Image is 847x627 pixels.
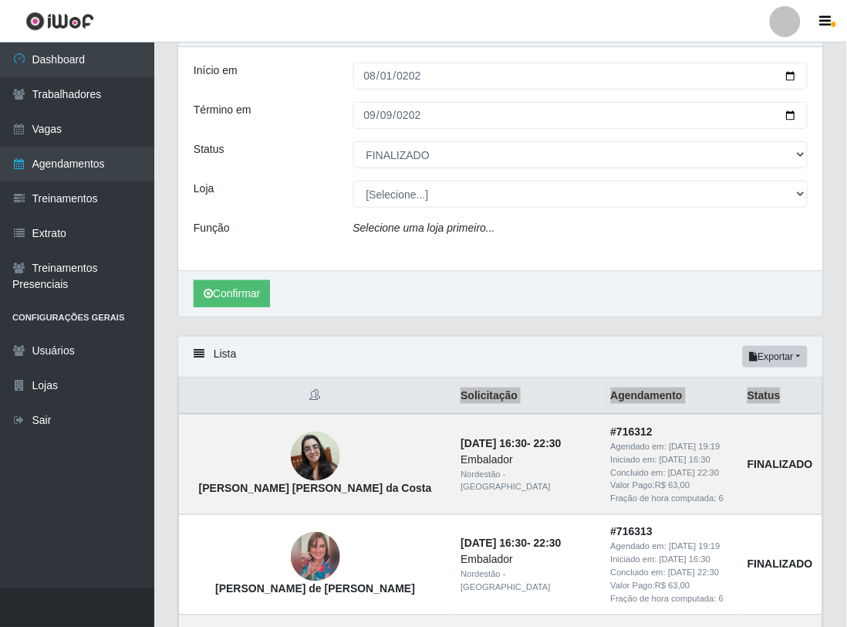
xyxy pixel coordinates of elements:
[215,583,415,595] strong: [PERSON_NAME] de [PERSON_NAME]
[660,455,710,464] time: [DATE] 16:30
[611,425,653,438] strong: # 716312
[747,558,813,571] strong: FINALIZADO
[743,346,808,368] button: Exportar
[668,468,719,477] time: [DATE] 22:30
[611,541,730,554] div: Agendado em:
[611,440,730,453] div: Agendado em:
[611,493,730,506] div: Fração de hora computada: 6
[353,63,808,90] input: 00/00/0000
[461,537,527,550] time: [DATE] 16:30
[738,378,822,415] th: Status
[670,542,720,551] time: [DATE] 19:19
[194,280,270,307] button: Confirmar
[611,554,730,567] div: Iniciado em:
[461,568,592,595] div: Nordestão - [GEOGRAPHIC_DATA]
[25,12,94,31] img: CoreUI Logo
[747,458,813,470] strong: FINALIZADO
[611,580,730,593] div: Valor Pago: R$ 63,00
[602,378,739,415] th: Agendamento
[291,532,340,581] img: Joyce Costa de Oliveira Leocadio
[461,468,592,494] div: Nordestão - [GEOGRAPHIC_DATA]
[199,483,432,495] strong: [PERSON_NAME] [PERSON_NAME] da Costa
[534,537,562,550] time: 22:30
[461,552,592,568] div: Embalador
[611,466,730,480] div: Concluido em:
[534,437,562,449] time: 22:30
[194,102,251,118] label: Término em
[461,537,561,550] strong: -
[451,378,601,415] th: Solicitação
[461,452,592,468] div: Embalador
[611,593,730,606] div: Fração de hora computada: 6
[668,568,719,578] time: [DATE] 22:30
[611,567,730,580] div: Concluido em:
[660,555,710,564] time: [DATE] 16:30
[194,181,214,197] label: Loja
[291,432,340,481] img: Amanda Maria Menezes Rocha da Costa
[461,437,527,449] time: [DATE] 16:30
[611,526,653,538] strong: # 716313
[611,453,730,466] div: Iniciado em:
[670,442,720,451] time: [DATE] 19:19
[461,437,561,449] strong: -
[353,222,495,234] i: Selecione uma loja primeiro...
[178,337,823,378] div: Lista
[194,63,238,79] label: Início em
[353,102,808,129] input: 00/00/0000
[611,480,730,493] div: Valor Pago: R$ 63,00
[194,220,230,236] label: Função
[194,141,224,158] label: Status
